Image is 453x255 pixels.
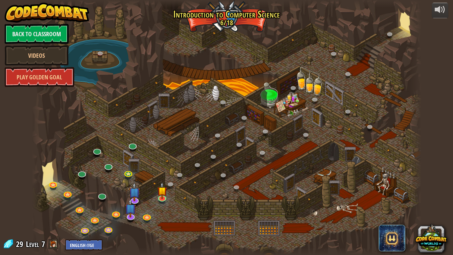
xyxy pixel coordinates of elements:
span: 29 [16,239,25,249]
img: CodeCombat - Learn how to code by playing a game [5,3,90,23]
img: level-banner-unstarted-subscriber.png [125,199,136,217]
span: CodeCombat AI HackStack [379,225,405,251]
img: level-banner-started.png [157,182,167,199]
a: Play Golden Goal [5,67,74,87]
img: level-banner-unstarted-subscriber.png [129,182,140,201]
a: Back to Classroom [5,24,69,44]
button: CodeCombat Worlds on Roblox [415,222,447,254]
span: Level [26,239,39,250]
a: Videos [5,45,69,65]
span: 7 [41,239,45,249]
button: Adjust volume [432,3,448,18]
